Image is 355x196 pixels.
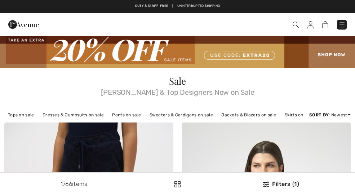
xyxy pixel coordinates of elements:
img: Filters [174,181,181,187]
a: Skirts on sale [281,110,317,120]
img: 1ère Avenue [8,17,39,32]
a: Jackets & Blazers on sale [218,110,280,120]
a: Pants on sale [108,110,145,120]
span: Sale [169,75,186,87]
img: Menu [338,21,346,28]
span: 1766 [61,181,72,187]
strong: Sort By [309,112,329,117]
img: Shopping Bag [322,21,328,28]
a: Dresses & Jumpsuits on sale [39,110,107,120]
img: Filters [263,182,269,187]
img: My Info [307,21,314,28]
div: Filters (1) [212,180,351,188]
div: : Newest [309,112,351,118]
img: Search [293,22,299,28]
a: Sweaters & Cardigans on sale [146,110,217,120]
span: [PERSON_NAME] & Top Designers Now on Sale [4,86,351,96]
a: Tops on sale [4,110,38,120]
a: 1ère Avenue [8,21,39,27]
